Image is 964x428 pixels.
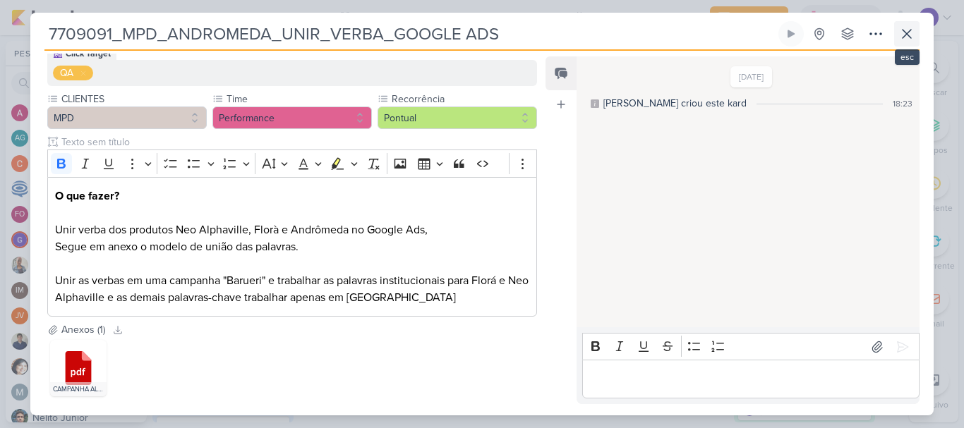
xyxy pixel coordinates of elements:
label: Time [225,92,372,106]
strong: O que fazer? [55,189,119,203]
div: Anexos (1) [61,322,105,337]
div: Editor editing area: main [47,177,537,317]
div: CAMPANHA ALPHAVILLE - MPD (1) (1).pdf [50,382,107,396]
div: Editor toolbar [582,333,920,360]
label: Recorrência [390,92,537,106]
div: esc [895,49,920,65]
div: Ligar relógio [785,28,797,39]
p: Segue em anexo o modelo de união das palavras. [55,238,529,255]
button: Performance [212,106,372,129]
button: Pontual [378,106,537,129]
div: Click Target [66,47,111,60]
div: [PERSON_NAME] criou este kard [603,96,747,111]
div: Editor editing area: main [582,360,920,398]
button: MPD [47,106,207,129]
input: Kard Sem Título [44,21,776,47]
div: 18:23 [893,97,912,110]
label: CLIENTES [60,92,207,106]
div: QA [60,66,73,80]
div: Editor toolbar [47,149,537,177]
p: Unir verba dos produtos Neo Alphaville, Florà e Andrômeda no Google Ads, [55,221,529,238]
p: Unir as verbas em uma campanha "Barueri" e trabalhar as palavras institucionais para Florá e Neo ... [55,272,529,306]
input: Texto sem título [59,135,537,149]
